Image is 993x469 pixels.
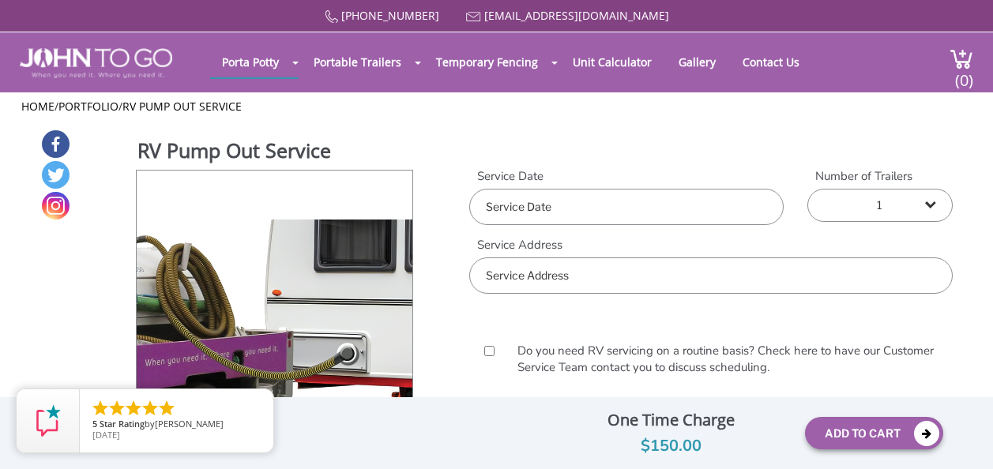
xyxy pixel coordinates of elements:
[561,47,664,77] a: Unit Calculator
[155,418,224,430] span: [PERSON_NAME]
[731,47,811,77] a: Contact Us
[510,343,941,377] label: Do you need RV servicing on a routine basis? Check here to have our Customer Service Team contact...
[341,8,439,23] a: [PHONE_NUMBER]
[805,417,943,449] button: Add To Cart
[325,10,338,24] img: Call
[42,161,70,189] a: Twitter
[42,130,70,158] a: Facebook
[32,405,64,437] img: Review Rating
[807,168,953,185] label: Number of Trailers
[469,237,953,253] label: Service Address
[667,47,728,77] a: Gallery
[124,399,143,418] li: 
[91,399,110,418] li: 
[469,257,953,294] input: Service Address
[955,57,974,91] span: (0)
[21,99,971,114] ul: / /
[950,48,973,69] img: cart a
[100,418,145,430] span: Star Rating
[107,399,126,418] li: 
[549,407,793,433] div: One Time Charge
[42,192,70,219] a: Instagram
[930,406,993,469] button: Live Chat
[21,99,55,114] a: Home
[122,99,242,114] a: RV Pump Out Service
[484,8,669,23] a: [EMAIL_ADDRESS][DOMAIN_NAME]
[157,399,176,418] li: 
[469,189,784,225] input: Service Date
[141,399,160,418] li: 
[20,48,172,78] img: JOHN to go
[466,12,481,22] img: Mail
[58,99,118,114] a: Portfolio
[137,137,414,168] h1: RV Pump Out Service
[302,47,413,77] a: Portable Trailers
[92,418,97,430] span: 5
[210,47,291,77] a: Porta Potty
[424,47,550,77] a: Temporary Fencing
[469,168,784,185] label: Service Date
[549,433,793,459] div: $150.00
[92,419,261,430] span: by
[92,429,120,441] span: [DATE]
